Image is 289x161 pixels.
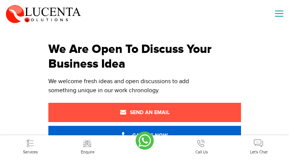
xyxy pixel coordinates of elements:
div: Call Us [173,149,230,156]
img: Lucenta Solutions [6,4,81,23]
div: Let's Chat [230,149,287,156]
div: We welcome fresh ideas and open discussions to add something unique in our work chronology. [48,77,215,95]
a: Enquire [59,143,116,155]
div: Enquire [59,149,116,156]
a: Call Us [173,143,230,155]
a: Let's Chat [230,143,287,155]
span: Send an Email [119,109,170,116]
a: Services [2,143,59,155]
a: Call Us Now [48,126,241,145]
div: Services [2,149,59,156]
a: Send an Email [48,103,241,122]
h1: We Are Open To Discuss Your Business Idea [48,42,241,71]
span: Call Us Now [122,132,168,139]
